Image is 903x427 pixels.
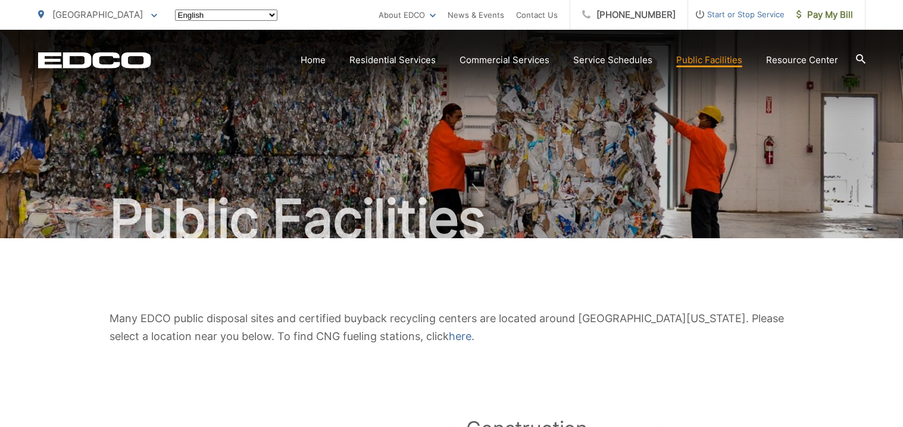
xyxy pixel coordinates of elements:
[301,53,326,67] a: Home
[349,53,436,67] a: Residential Services
[460,53,549,67] a: Commercial Services
[448,8,504,22] a: News & Events
[175,10,277,21] select: Select a language
[676,53,742,67] a: Public Facilities
[52,9,143,20] span: [GEOGRAPHIC_DATA]
[449,328,471,345] a: here
[573,53,652,67] a: Service Schedules
[766,53,838,67] a: Resource Center
[38,52,151,68] a: EDCD logo. Return to the homepage.
[110,312,784,342] span: Many EDCO public disposal sites and certified buyback recycling centers are located around [GEOGR...
[379,8,436,22] a: About EDCO
[516,8,558,22] a: Contact Us
[38,189,865,249] h1: Public Facilities
[796,8,853,22] span: Pay My Bill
